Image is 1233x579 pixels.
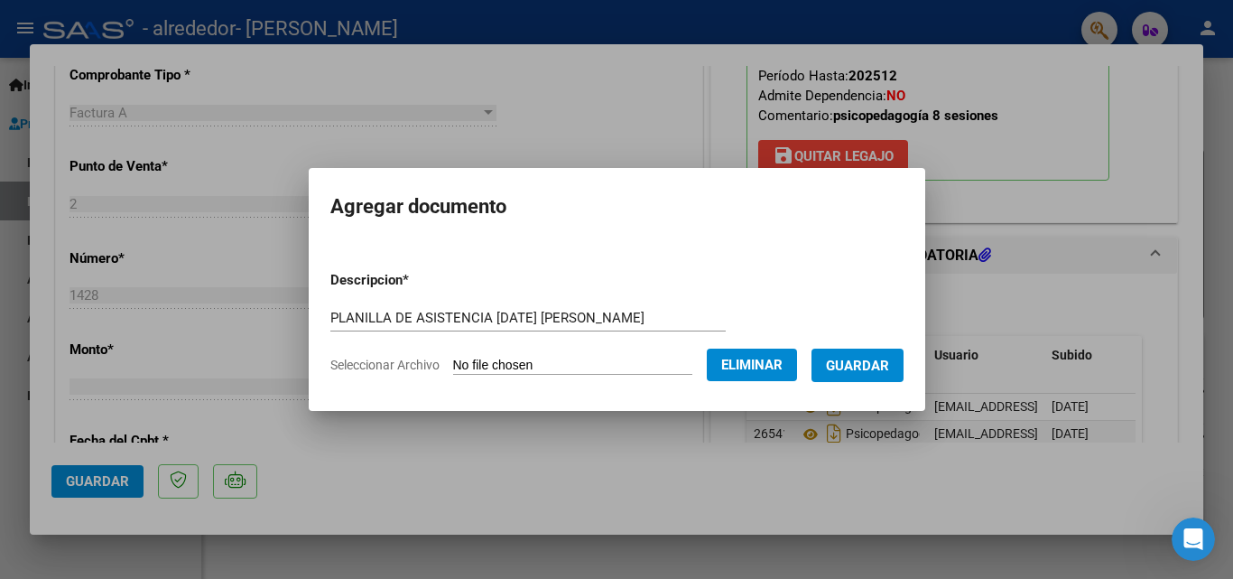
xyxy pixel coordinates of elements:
font: Agregar documento [330,195,506,218]
span: Eliminar [721,357,783,373]
font: Seleccionar Archivo [330,358,440,372]
iframe: Chat en vivo de Intercom [1172,518,1215,561]
font: Descripcion [330,272,403,288]
font: Guardar [826,358,889,374]
button: Eliminar [707,349,797,381]
button: Guardar [811,349,904,383]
